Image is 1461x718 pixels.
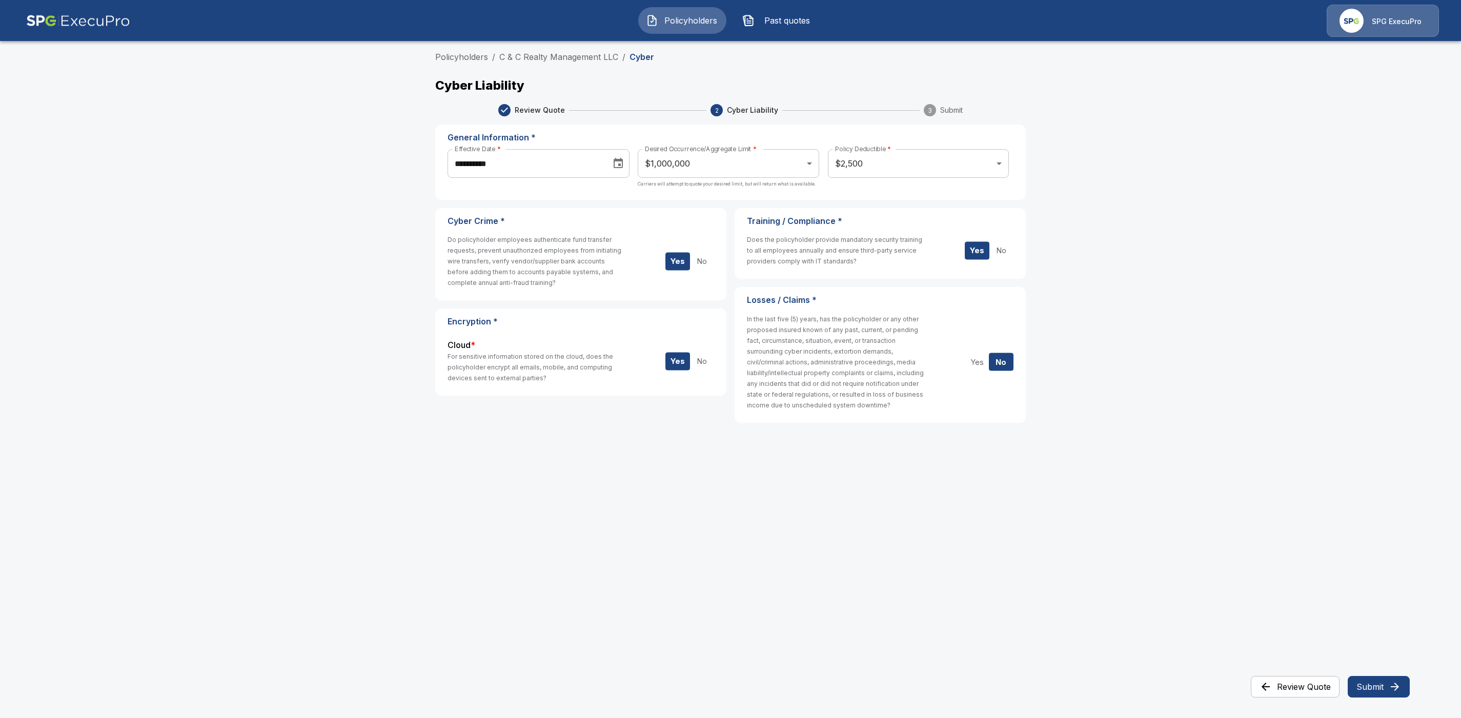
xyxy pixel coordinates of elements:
[965,353,989,371] button: Yes
[638,149,819,178] div: $1,000,000
[638,180,816,201] p: Carriers will attempt to quote your desired limit, but will return what is available.
[747,216,1013,226] p: Training / Compliance *
[928,107,932,114] text: 3
[735,7,823,34] button: Past quotes IconPast quotes
[689,352,714,370] button: No
[1327,5,1439,37] a: Agency IconSPG ExecuPro
[492,51,495,63] li: /
[499,52,618,62] a: C & C Realty Management LLC
[455,145,500,153] label: Effective Date
[715,107,719,114] text: 2
[448,317,714,326] p: Encryption *
[1340,9,1364,33] img: Agency Icon
[828,149,1009,178] div: $2,500
[747,295,1013,305] p: Losses / Claims *
[747,234,925,266] h6: Does the policyholder provide mandatory security training to all employees annually and ensure th...
[448,133,1013,142] p: General Information *
[608,153,628,174] button: Choose date, selected date is Sep 22, 2025
[448,339,475,351] label: Cloud
[448,234,625,288] h6: Do policyholder employees authenticate fund transfer requests, prevent unauthorized employees fro...
[448,351,625,383] h6: For sensitive information stored on the cloud, does the policyholder encrypt all emails, mobile, ...
[965,241,989,259] button: Yes
[515,105,565,115] span: Review Quote
[630,53,654,61] p: Cyber
[665,252,690,270] button: Yes
[1372,16,1422,27] p: SPG ExecuPro
[940,105,963,115] span: Submit
[742,14,755,27] img: Past quotes Icon
[645,145,757,153] label: Desired Occurrence/Aggregate Limit
[759,14,815,27] span: Past quotes
[662,14,719,27] span: Policyholders
[989,241,1013,259] button: No
[435,51,1026,63] nav: breadcrumb
[989,353,1013,371] button: No
[689,252,714,270] button: No
[448,216,714,226] p: Cyber Crime *
[622,51,625,63] li: /
[727,105,778,115] span: Cyber Liability
[646,14,658,27] img: Policyholders Icon
[665,352,690,370] button: Yes
[835,145,891,153] label: Policy Deductible
[435,52,488,62] a: Policyholders
[26,5,130,37] img: AA Logo
[747,314,925,411] h6: In the last five (5) years, has the policyholder or any other proposed insured known of any past,...
[435,79,1026,92] p: Cyber Liability
[638,7,726,34] button: Policyholders IconPolicyholders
